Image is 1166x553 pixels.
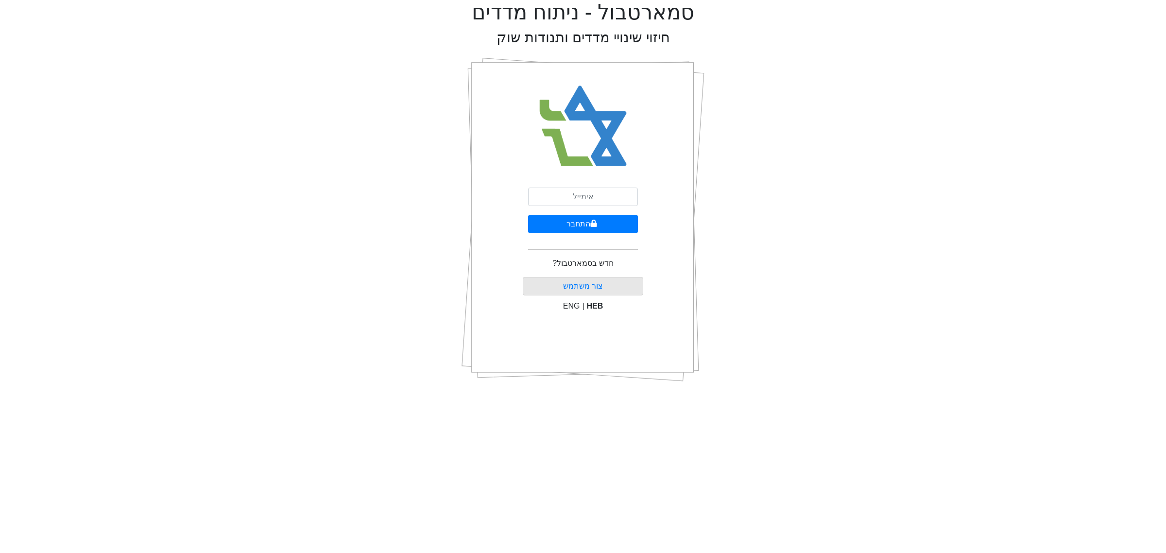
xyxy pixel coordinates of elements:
[587,302,603,310] span: HEB
[523,277,644,295] button: צור משתמש
[563,282,603,290] a: צור משתמש
[497,29,670,46] h2: חיזוי שינויי מדדים ותנודות שוק
[528,215,638,233] button: התחבר
[582,302,584,310] span: |
[531,73,636,180] img: Smart Bull
[552,258,613,269] p: חדש בסמארטבול?
[528,188,638,206] input: אימייל
[563,302,580,310] span: ENG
